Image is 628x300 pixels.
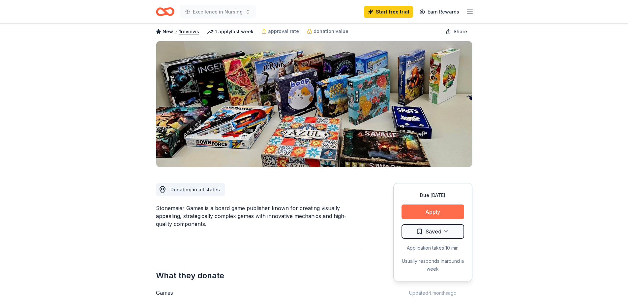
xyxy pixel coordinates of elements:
div: 1 apply last week [207,28,254,36]
span: Share [454,28,467,36]
span: New [163,28,173,36]
a: donation value [307,27,348,35]
span: donation value [314,27,348,35]
span: Excellence in Nursing [193,8,243,16]
button: 1reviews [179,28,199,36]
span: Donating in all states [170,187,220,192]
button: Apply [402,205,464,219]
div: Usually responds in around a week [402,257,464,273]
a: Earn Rewards [416,6,463,18]
button: Share [440,25,472,38]
div: Application takes 10 min [402,244,464,252]
div: Games [156,289,362,297]
button: Excellence in Nursing [180,5,256,18]
span: approval rate [268,27,299,35]
button: Saved [402,224,464,239]
h2: What they donate [156,270,362,281]
div: Due [DATE] [402,191,464,199]
span: • [175,29,177,34]
span: Saved [426,227,441,236]
a: approval rate [261,27,299,35]
a: Start free trial [364,6,413,18]
img: Image for Stonemaier Games [156,41,472,167]
div: Stonemaier Games is a board game publisher known for creating visually appealing, strategically c... [156,204,362,228]
a: Home [156,4,174,19]
div: Updated 4 months ago [393,289,472,297]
